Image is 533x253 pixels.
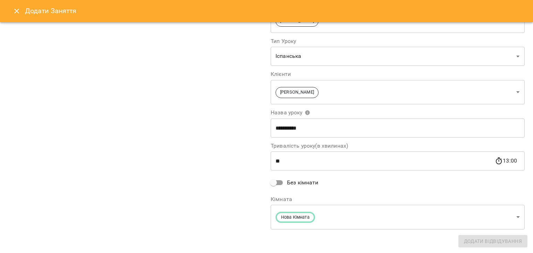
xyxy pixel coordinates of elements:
label: Кімната [271,197,525,202]
div: [PERSON_NAME] [271,80,525,104]
div: Іспанська [271,47,525,66]
svg: Вкажіть назву уроку або виберіть клієнтів [305,110,310,115]
button: Close [8,3,25,19]
h6: Додати Заняття [25,6,525,16]
span: Без кімнати [287,178,319,187]
label: Тип Уроку [271,38,525,44]
div: Нова Кімната [271,205,525,229]
span: Нова Кімната [277,214,314,221]
span: [PERSON_NAME] [276,89,318,96]
label: Тривалість уроку(в хвилинах) [271,143,525,149]
label: Клієнти [271,71,525,77]
span: Назва уроку [271,110,310,115]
